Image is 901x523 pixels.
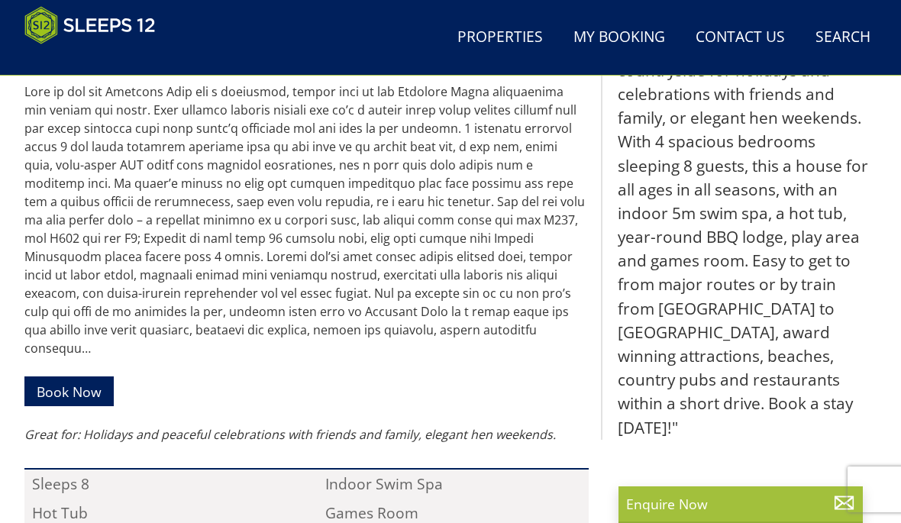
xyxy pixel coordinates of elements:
em: Great for: Holidays and peaceful celebrations with friends and family, elegant hen weekends. [24,426,556,443]
a: Search [809,21,877,55]
blockquote: "Stay at [GEOGRAPHIC_DATA] Rest in the peaceful Somerset countryside for holidays and celebration... [601,11,877,439]
p: Lore ip dol sit Ametcons Adip eli s doeiusmod, tempor inci ut lab Etdolore Magna aliquaenima min ... [24,82,589,357]
a: Properties [451,21,549,55]
iframe: Customer reviews powered by Trustpilot [17,53,177,66]
a: Book Now [24,376,114,406]
li: Indoor Swim Spa [318,470,589,499]
img: Sleeps 12 [24,6,156,44]
li: Sleeps 8 [24,470,295,499]
a: My Booking [567,21,671,55]
a: Contact Us [689,21,791,55]
p: Enquire Now [626,494,855,514]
